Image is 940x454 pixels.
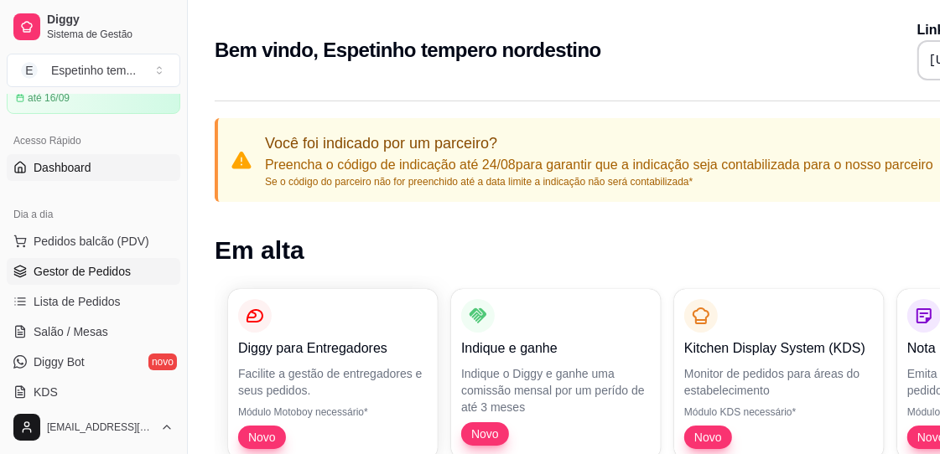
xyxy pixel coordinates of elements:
a: Lista de Pedidos [7,288,180,315]
p: Módulo KDS necessário* [684,405,874,419]
span: Pedidos balcão (PDV) [34,233,149,250]
a: Diggy Botnovo [7,348,180,375]
button: [EMAIL_ADDRESS][DOMAIN_NAME] [7,407,180,447]
span: Dashboard [34,159,91,176]
h2: Bem vindo, Espetinho tempero nordestino [215,37,601,64]
p: Indique o Diggy e ganhe uma comissão mensal por um perído de até 3 meses [461,365,651,415]
a: Salão / Mesas [7,318,180,345]
a: Gestor de Pedidos [7,258,180,285]
p: Monitor de pedidos para áreas do estabelecimento [684,365,874,399]
span: Lista de Pedidos [34,293,121,310]
p: Kitchen Display System (KDS) [684,338,874,359]
span: E [21,62,38,79]
span: KDS [34,384,58,400]
a: KDS [7,379,180,405]
p: Facilite a gestão de entregadores e seus pedidos. [238,365,428,399]
a: DiggySistema de Gestão [7,7,180,47]
div: Espetinho tem ... [51,62,136,79]
span: Diggy Bot [34,353,85,370]
p: Indique e ganhe [461,338,651,359]
button: Select a team [7,54,180,87]
a: Dashboard [7,154,180,181]
p: Você foi indicado por um parceiro? [265,132,933,155]
p: Módulo Motoboy necessário* [238,405,428,419]
span: Sistema de Gestão [47,28,174,41]
span: Salão / Mesas [34,323,108,340]
button: Pedidos balcão (PDV) [7,228,180,255]
p: Diggy para Entregadores [238,338,428,359]
span: Novo [241,429,283,446]
div: Dia a dia [7,201,180,228]
div: Acesso Rápido [7,127,180,154]
span: Novo [688,429,729,446]
p: Preencha o código de indicação até 24/08 para garantir que a indicação seja contabilizada para o ... [265,155,933,175]
span: Gestor de Pedidos [34,263,131,280]
span: [EMAIL_ADDRESS][DOMAIN_NAME] [47,420,153,434]
span: Diggy [47,13,174,28]
article: até 16/09 [28,91,70,105]
p: Se o código do parceiro não for preenchido até a data limite a indicação não será contabilizada* [265,175,933,188]
span: Novo [465,426,506,442]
